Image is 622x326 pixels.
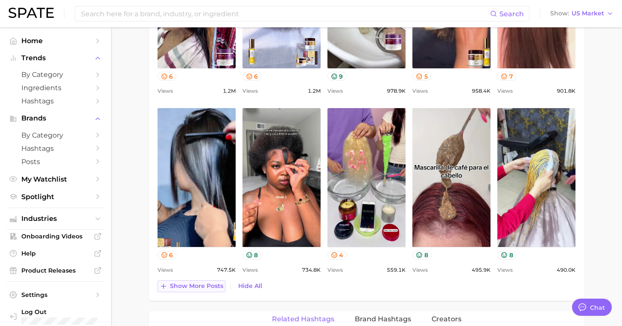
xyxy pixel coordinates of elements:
[572,11,604,16] span: US Market
[412,265,428,275] span: Views
[412,251,432,260] button: 8
[21,144,90,153] span: Hashtags
[550,11,569,16] span: Show
[499,10,524,18] span: Search
[21,131,90,139] span: by Category
[7,212,104,225] button: Industries
[7,34,104,47] a: Home
[7,190,104,203] a: Spotlight
[7,264,104,277] a: Product Releases
[7,112,104,125] button: Brands
[158,251,177,260] button: 6
[242,86,258,96] span: Views
[21,291,90,299] span: Settings
[21,215,90,223] span: Industries
[327,86,343,96] span: Views
[7,230,104,243] a: Onboarding Videos
[497,86,513,96] span: Views
[7,247,104,260] a: Help
[21,267,90,274] span: Product Releases
[412,72,431,81] button: 5
[21,84,90,92] span: Ingredients
[497,72,517,81] button: 7
[158,265,173,275] span: Views
[21,158,90,166] span: Posts
[7,288,104,301] a: Settings
[242,72,262,81] button: 6
[557,86,575,96] span: 901.8k
[7,173,104,186] a: My Watchlist
[7,129,104,142] a: by Category
[21,70,90,79] span: by Category
[158,86,173,96] span: Views
[472,86,491,96] span: 958.4k
[272,315,334,323] span: Related Hashtags
[9,8,54,18] img: SPATE
[7,52,104,65] button: Trends
[302,265,321,275] span: 734.8k
[327,265,343,275] span: Views
[21,250,90,257] span: Help
[21,308,122,316] span: Log Out
[217,265,236,275] span: 747.5k
[236,280,264,292] button: Hide All
[497,265,513,275] span: Views
[308,86,321,96] span: 1.2m
[21,97,90,105] span: Hashtags
[21,175,90,183] span: My Watchlist
[238,282,262,290] span: Hide All
[7,142,104,155] a: Hashtags
[158,280,225,292] button: Show more posts
[170,282,223,290] span: Show more posts
[21,54,90,62] span: Trends
[412,86,428,96] span: Views
[472,265,491,275] span: 495.9k
[557,265,575,275] span: 490.0k
[7,68,104,81] a: by Category
[327,72,347,81] button: 9
[432,315,461,323] span: Creators
[223,86,236,96] span: 1.2m
[548,8,616,19] button: ShowUS Market
[242,265,258,275] span: Views
[497,251,517,260] button: 8
[7,94,104,108] a: Hashtags
[21,115,90,122] span: Brands
[387,265,406,275] span: 559.1k
[21,193,90,201] span: Spotlight
[355,315,411,323] span: Brand Hashtags
[7,81,104,94] a: Ingredients
[21,37,90,45] span: Home
[327,251,347,260] button: 4
[387,86,406,96] span: 978.9k
[21,232,90,240] span: Onboarding Videos
[242,251,262,260] button: 8
[158,72,177,81] button: 6
[7,155,104,168] a: Posts
[80,6,490,21] input: Search here for a brand, industry, or ingredient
